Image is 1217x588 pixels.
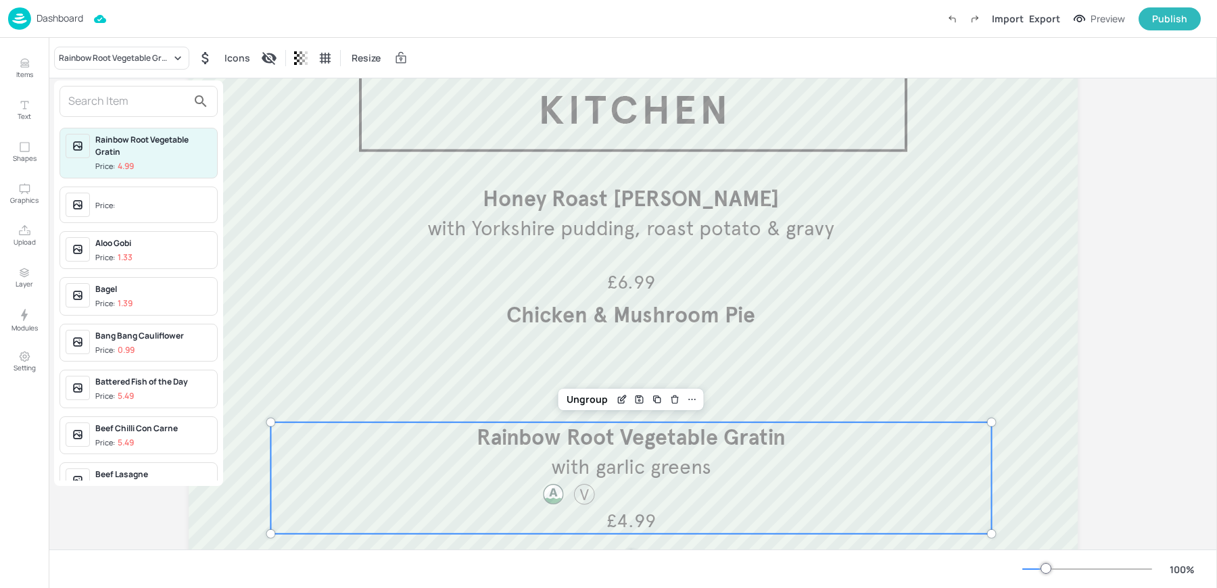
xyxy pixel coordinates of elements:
[187,88,214,115] button: search
[95,283,212,295] div: Bagel
[95,376,212,388] div: Battered Fish of the Day
[118,299,133,308] p: 1.39
[95,468,212,481] div: Beef Lasagne
[68,91,187,112] input: Search Item
[95,345,135,356] div: Price:
[118,391,134,401] p: 5.49
[95,298,133,310] div: Price:
[95,252,133,264] div: Price:
[118,438,134,447] p: 5.49
[118,162,134,171] p: 4.99
[118,345,135,355] p: 0.99
[95,134,212,158] div: Rainbow Root Vegetable Gratin
[95,422,212,435] div: Beef Chilli Con Carne
[95,391,134,402] div: Price:
[118,253,133,262] p: 1.33
[95,200,118,212] div: Price:
[95,330,212,342] div: Bang Bang Cauliflower
[95,237,212,249] div: Aloo Gobi
[95,437,134,449] div: Price:
[95,161,134,172] div: Price:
